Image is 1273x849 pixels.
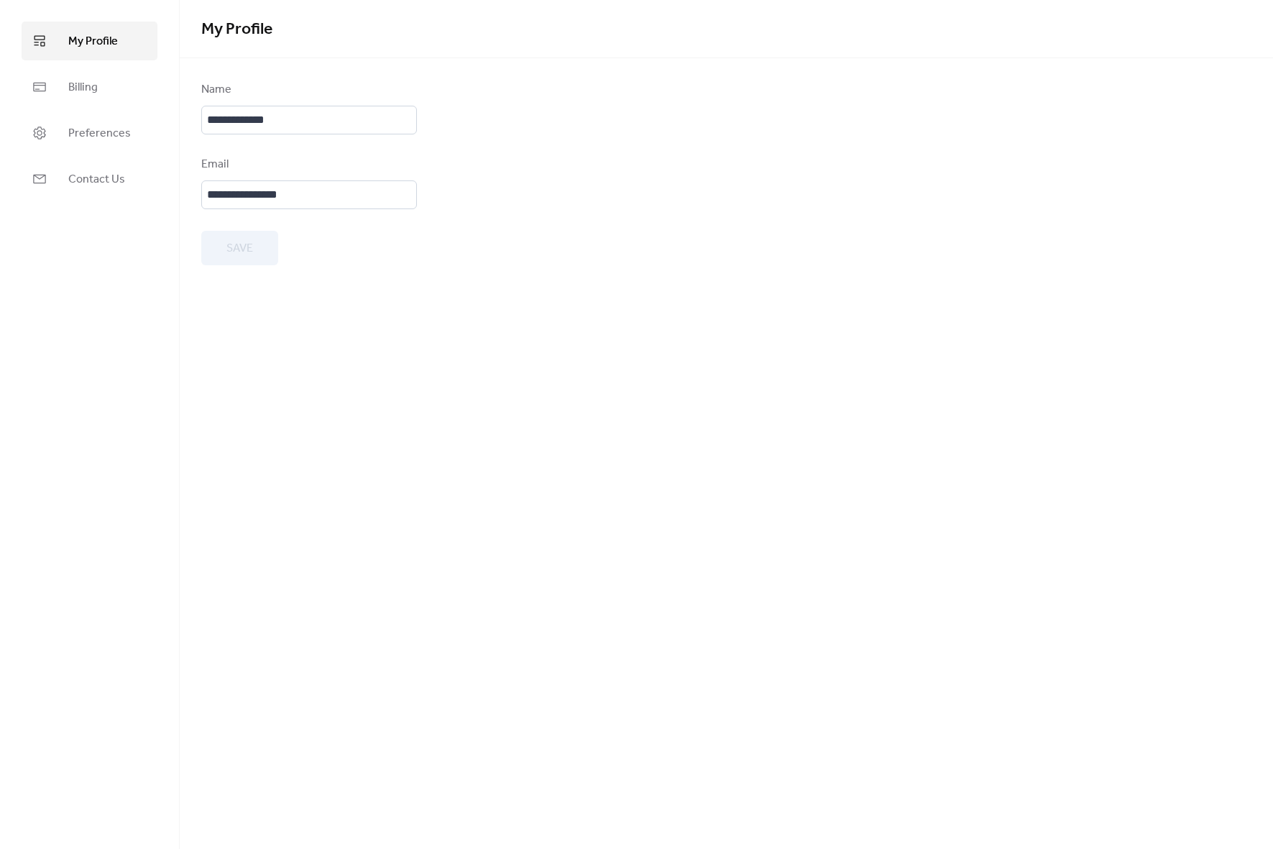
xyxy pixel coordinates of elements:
a: Preferences [22,114,157,152]
span: Contact Us [68,171,125,188]
span: Billing [68,79,98,96]
span: My Profile [68,33,118,50]
span: Preferences [68,125,131,142]
div: Email [201,156,414,173]
div: Name [201,81,414,98]
a: My Profile [22,22,157,60]
span: My Profile [201,14,272,45]
a: Billing [22,68,157,106]
a: Contact Us [22,160,157,198]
